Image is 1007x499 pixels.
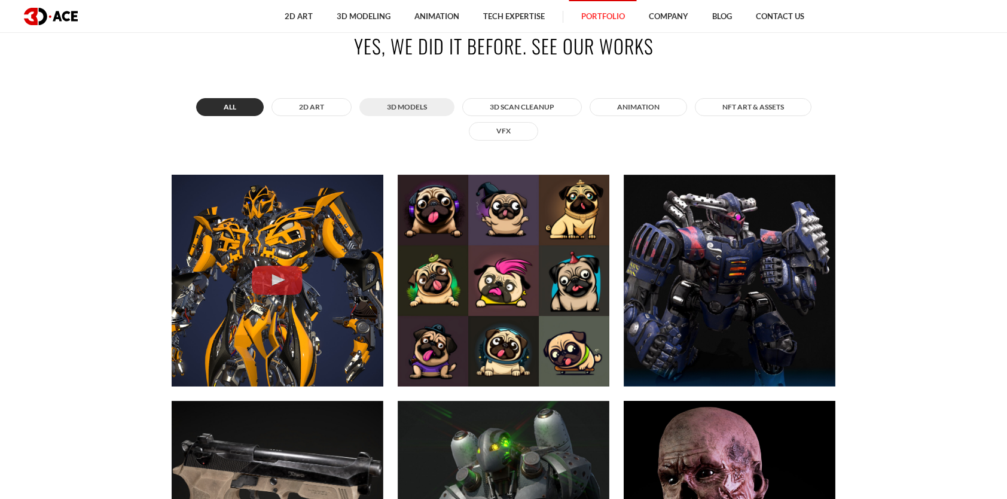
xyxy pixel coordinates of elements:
[359,98,454,116] button: 3D MODELS
[172,32,835,59] h2: Yes, we did it before. See our works
[196,98,264,116] button: All
[164,168,390,394] a: Bumblebee Bumblebee
[462,98,582,116] button: 3D Scan Cleanup
[271,98,352,116] button: 2D ART
[469,122,538,140] button: VFX
[24,8,78,25] img: logo dark
[390,168,617,394] a: Pugs 2D NFT Collection
[617,168,843,394] a: Guardian
[695,98,811,116] button: NFT art & assets
[590,98,687,116] button: ANIMATION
